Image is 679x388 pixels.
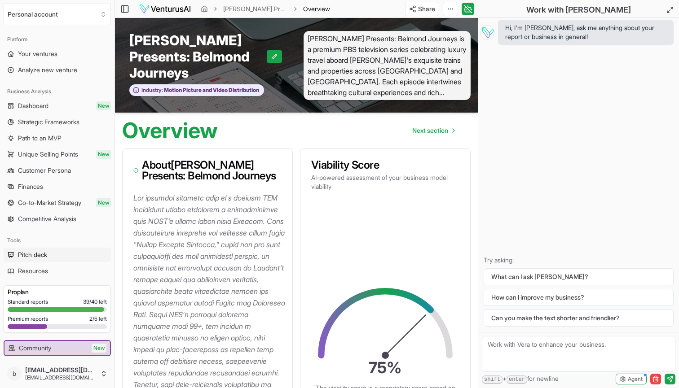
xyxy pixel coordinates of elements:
span: Agent [628,375,643,383]
span: Customer Persona [18,166,71,175]
span: Premium reports [8,315,48,323]
span: Next section [412,126,448,135]
a: Go-to-Market StrategyNew [4,196,111,210]
span: [PERSON_NAME] Presents: Belmond Journeys is a premium PBS television series celebrating luxury tr... [304,31,471,100]
kbd: shift [482,375,503,384]
span: Dashboard [18,101,48,110]
button: How can I improve my business? [484,289,674,306]
span: Competitive Analysis [18,214,76,223]
span: [EMAIL_ADDRESS][DOMAIN_NAME] [25,366,97,374]
text: 75 % [369,358,402,377]
span: Industry: [141,87,163,94]
span: Community [19,344,51,353]
span: 39 / 40 left [83,298,107,305]
span: b [7,366,22,381]
button: Select an organization [4,4,111,25]
h3: About [PERSON_NAME] Presents: Belmond Journeys [133,160,282,181]
a: Pitch deck [4,248,111,262]
a: Competitive Analysis [4,212,111,226]
button: Share [405,2,439,16]
span: New [96,150,111,159]
div: Business Analysis [4,84,111,99]
span: + for newline [482,374,559,384]
h3: Viability Score [311,160,459,170]
a: Unique Selling PointsNew [4,147,111,161]
a: [PERSON_NAME] Presents: Belmond Journeys [223,4,288,13]
a: CommunityNew [4,341,110,355]
span: Path to an MVP [18,134,62,143]
span: Your ventures [18,49,57,58]
img: Vera [480,25,494,39]
a: Finances [4,179,111,194]
button: Agent [616,374,647,384]
a: Resources [4,264,111,278]
span: [EMAIL_ADDRESS][DOMAIN_NAME] [25,374,97,381]
h3: Pro plan [8,288,107,296]
kbd: enter [507,375,527,384]
a: Your ventures [4,47,111,61]
span: Pitch deck [18,250,47,259]
img: logo [139,4,191,14]
span: Unique Selling Points [18,150,78,159]
button: b[EMAIL_ADDRESS][DOMAIN_NAME][EMAIL_ADDRESS][DOMAIN_NAME] [4,363,111,384]
span: Strategic Frameworks [18,118,79,126]
div: Tools [4,233,111,248]
a: DashboardNew [4,99,111,113]
div: Platform [4,32,111,47]
a: Analyze new venture [4,63,111,77]
span: Resources [18,266,48,275]
span: New [92,344,106,353]
button: Can you make the text shorter and friendlier? [484,310,674,327]
span: Go-to-Market Strategy [18,198,81,207]
span: Standard reports [8,298,48,305]
p: AI-powered assessment of your business model viability [311,173,459,191]
a: Go to next page [405,122,462,140]
a: Customer Persona [4,163,111,178]
span: New [96,198,111,207]
span: Share [418,4,435,13]
a: Strategic Frameworks [4,115,111,129]
span: New [96,101,111,110]
span: Motion Picture and Video Distribution [163,87,259,94]
span: Hi, I'm [PERSON_NAME], ask me anything about your report or business in general! [505,23,666,41]
nav: pagination [405,122,462,140]
button: What can I ask [PERSON_NAME]? [484,268,674,285]
h2: Work with [PERSON_NAME] [526,4,631,16]
span: 2 / 5 left [89,315,107,323]
nav: breadcrumb [201,4,330,13]
a: Example ventures [4,358,111,372]
button: Industry:Motion Picture and Video Distribution [129,84,264,96]
span: Finances [18,182,43,191]
a: Path to an MVP [4,131,111,145]
span: [PERSON_NAME] Presents: Belmond Journeys [129,32,267,81]
span: Overview [303,4,330,13]
p: Try asking: [484,256,674,265]
h1: Overview [122,120,218,141]
span: Analyze new venture [18,65,77,74]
